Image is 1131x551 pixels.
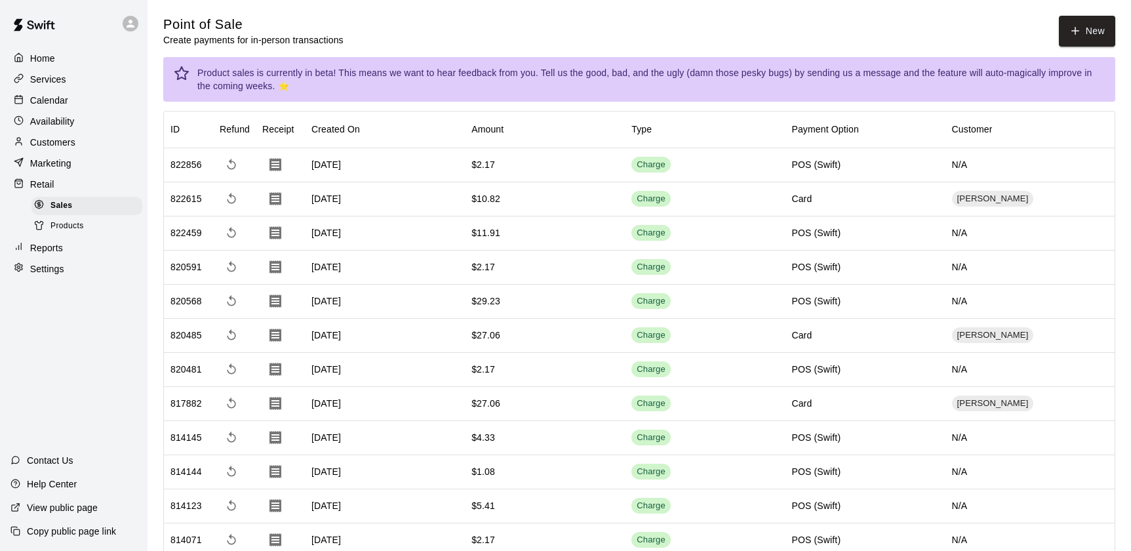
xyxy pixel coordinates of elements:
[791,465,841,478] div: POS (Swift)
[170,397,202,410] div: 817882
[170,260,202,274] div: 820591
[27,525,116,538] p: Copy public page link
[471,397,500,410] div: $27.06
[170,363,202,376] div: 820481
[791,363,841,376] div: POS (Swift)
[952,193,1034,205] span: [PERSON_NAME]
[637,466,665,478] div: Charge
[10,259,137,279] a: Settings
[170,192,202,205] div: 822615
[220,255,243,279] span: Refund payment
[305,353,465,387] div: [DATE]
[471,260,495,274] div: $2.17
[952,398,1034,410] span: [PERSON_NAME]
[791,499,841,512] div: POS (Swift)
[30,52,55,65] p: Home
[952,111,993,148] div: Customer
[31,197,142,215] div: Sales
[262,288,288,314] button: Download Receipt
[637,432,665,444] div: Charge
[163,16,344,33] h5: Point of Sale
[262,254,288,280] button: Download Receipt
[10,153,137,173] div: Marketing
[50,220,84,233] span: Products
[311,111,360,148] div: Created On
[305,148,465,182] div: [DATE]
[220,357,243,381] span: Refund payment
[637,363,665,376] div: Charge
[220,426,243,449] span: Refund payment
[10,91,137,110] div: Calendar
[637,193,665,205] div: Charge
[262,424,288,451] button: Download Receipt
[305,251,465,285] div: [DATE]
[637,227,665,239] div: Charge
[637,398,665,410] div: Charge
[220,460,243,483] span: Refund payment
[31,217,142,235] div: Products
[945,251,1105,285] div: N/A
[164,111,213,148] div: ID
[10,70,137,89] a: Services
[10,238,137,258] a: Reports
[220,289,243,313] span: Refund payment
[10,112,137,131] div: Availability
[945,421,1105,455] div: N/A
[945,216,1105,251] div: N/A
[952,327,1034,343] div: [PERSON_NAME]
[945,148,1105,182] div: N/A
[30,73,66,86] p: Services
[305,216,465,251] div: [DATE]
[31,216,148,236] a: Products
[163,33,344,47] p: Create payments for in-person transactions
[791,329,812,342] div: Card
[170,329,202,342] div: 820485
[305,111,465,148] div: Created On
[471,329,500,342] div: $27.06
[170,295,202,308] div: 820568
[471,431,495,444] div: $4.33
[262,356,288,382] button: Download Receipt
[791,111,859,148] div: Payment Option
[471,158,495,171] div: $2.17
[170,499,202,512] div: 814123
[262,220,288,246] button: Download Receipt
[791,226,841,239] div: POS (Swift)
[952,329,1034,342] span: [PERSON_NAME]
[30,178,54,191] p: Retail
[220,323,243,347] span: Refund payment
[220,153,243,176] span: Refund payment
[637,295,665,308] div: Charge
[27,478,77,491] p: Help Center
[807,68,901,78] a: sending us a message
[305,387,465,421] div: [DATE]
[170,533,202,546] div: 814071
[637,261,665,274] div: Charge
[637,159,665,171] div: Charge
[791,295,841,308] div: POS (Swift)
[30,262,64,275] p: Settings
[791,431,841,444] div: POS (Swift)
[262,111,294,148] div: Receipt
[791,260,841,274] div: POS (Swift)
[625,111,785,148] div: Type
[471,499,495,512] div: $5.41
[170,158,202,171] div: 822856
[10,174,137,194] a: Retail
[952,191,1034,207] div: [PERSON_NAME]
[945,353,1105,387] div: N/A
[471,363,495,376] div: $2.17
[170,226,202,239] div: 822459
[170,465,202,478] div: 814144
[170,431,202,444] div: 814145
[10,133,137,152] div: Customers
[197,61,1105,98] div: Product sales is currently in beta! This means we want to hear feedback from you. Tell us the goo...
[471,465,495,478] div: $1.08
[305,421,465,455] div: [DATE]
[305,489,465,523] div: [DATE]
[945,111,1105,148] div: Customer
